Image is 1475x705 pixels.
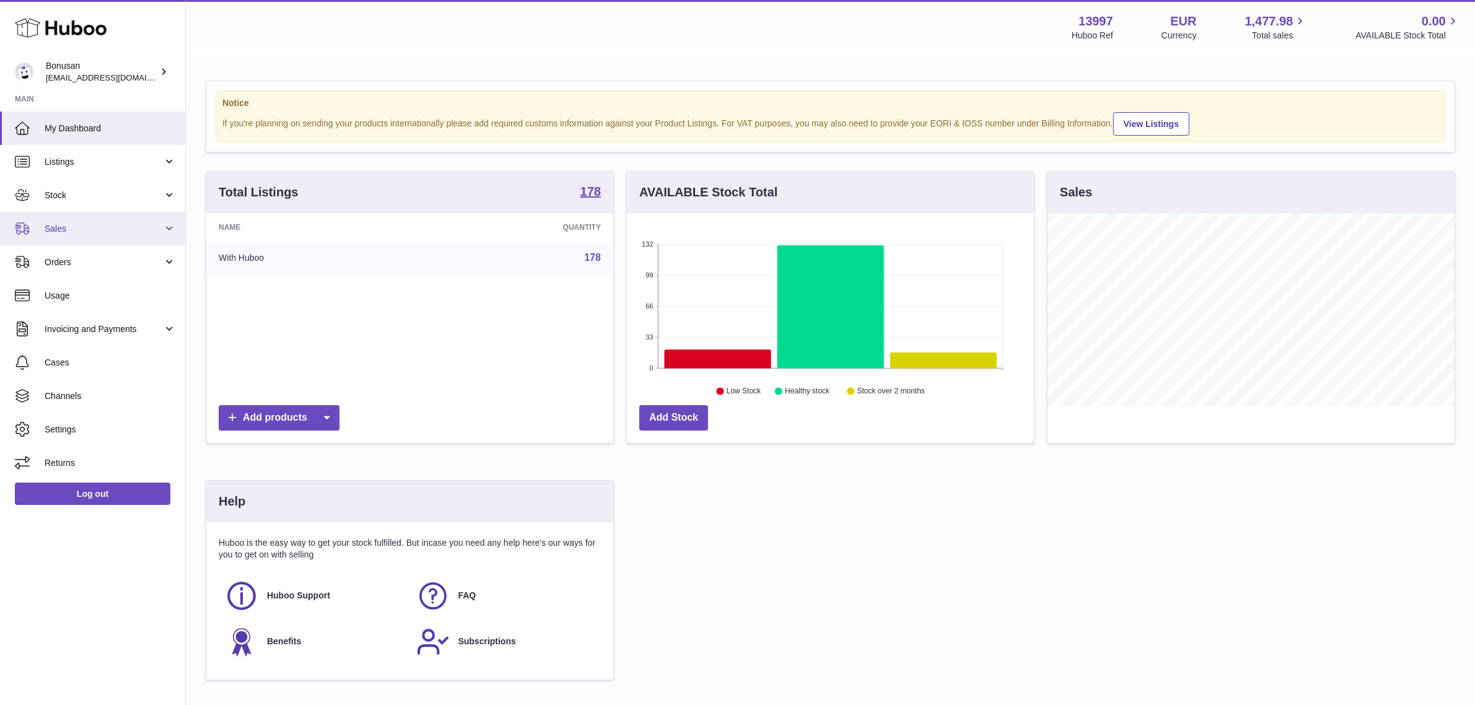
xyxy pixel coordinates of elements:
a: Add Stock [639,405,708,431]
span: Huboo Support [267,590,330,602]
span: Returns [45,457,176,469]
span: Subscriptions [458,636,516,647]
span: Stock [45,190,163,201]
a: 1,477.98 Total sales [1245,13,1308,42]
text: Low Stock [727,387,761,396]
a: Subscriptions [416,625,595,659]
span: Settings [45,424,176,436]
text: 0 [649,364,653,372]
div: Bonusan [46,60,157,84]
div: Huboo Ref [1072,30,1113,42]
td: With Huboo [206,242,421,274]
a: FAQ [416,579,595,613]
a: 0.00 AVAILABLE Stock Total [1355,13,1460,42]
a: Add products [219,405,339,431]
p: Huboo is the easy way to get your stock fulfilled. But incase you need any help here's our ways f... [219,537,601,561]
a: 178 [580,185,601,200]
text: 99 [646,271,653,279]
h3: AVAILABLE Stock Total [639,184,777,201]
text: Healthy stock [785,387,830,396]
strong: Notice [222,97,1438,109]
span: AVAILABLE Stock Total [1355,30,1460,42]
span: [EMAIL_ADDRESS][DOMAIN_NAME] [46,72,182,82]
h3: Sales [1060,184,1092,201]
span: 1,477.98 [1245,13,1293,30]
strong: EUR [1170,13,1196,30]
span: Benefits [267,636,301,647]
span: Sales [45,223,163,235]
text: 132 [642,240,653,248]
h3: Help [219,493,245,510]
div: Currency [1162,30,1197,42]
h3: Total Listings [219,184,299,201]
a: Huboo Support [225,579,404,613]
text: 66 [646,302,653,310]
span: Total sales [1252,30,1307,42]
span: Channels [45,390,176,402]
span: Listings [45,156,163,168]
span: Cases [45,357,176,369]
div: If you're planning on sending your products internationally please add required customs informati... [222,110,1438,136]
a: Log out [15,483,170,505]
th: Quantity [421,213,613,242]
span: Invoicing and Payments [45,323,163,335]
img: internalAdmin-13997@internal.huboo.com [15,63,33,81]
span: FAQ [458,590,476,602]
strong: 13997 [1079,13,1113,30]
a: Benefits [225,625,404,659]
span: Usage [45,290,176,302]
text: Stock over 2 months [857,387,925,396]
text: 33 [646,333,653,341]
span: My Dashboard [45,123,176,134]
a: 178 [584,252,601,263]
th: Name [206,213,421,242]
span: Orders [45,256,163,268]
a: View Listings [1113,112,1189,136]
strong: 178 [580,185,601,198]
span: 0.00 [1422,13,1446,30]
